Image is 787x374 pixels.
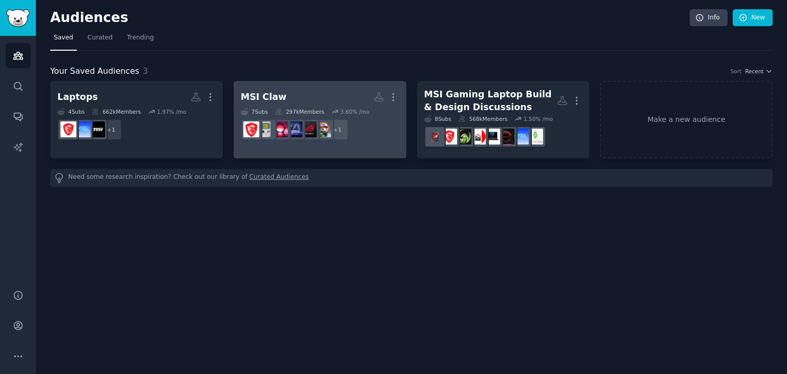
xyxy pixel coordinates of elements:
[60,121,76,137] img: MSILaptops
[470,129,486,144] img: LaptopDealsCanada
[427,129,443,144] img: LaptopDeals
[57,108,85,115] div: 4 Sub s
[100,119,122,140] div: + 1
[157,108,186,115] div: 1.97 % /mo
[75,121,91,137] img: GamingLaptops
[89,121,105,137] img: MSI_Gaming
[50,65,139,78] span: Your Saved Audiences
[241,91,286,103] div: MSI Claw
[340,108,369,115] div: 3.60 % /mo
[484,129,500,144] img: MSIGF65THIN
[258,121,274,137] img: Handhelds
[733,9,773,27] a: New
[327,119,348,140] div: + 1
[88,33,113,43] span: Curated
[731,68,742,75] div: Sort
[301,121,317,137] img: ROGAlly
[272,121,288,137] img: LegionGo
[50,81,223,158] a: Laptops4Subs662kMembers1.97% /mo+1MSI_GamingGamingLaptopsMSILaptops
[690,9,728,27] a: Info
[417,81,590,158] a: MSI Gaming Laptop Build & Design Discussions8Subs568kMembers1.50% /moLaptopDealsEuropeGamingLapto...
[745,68,773,75] button: Recent
[600,81,773,158] a: Make a new audience
[527,129,543,144] img: LaptopDealsEurope
[275,108,324,115] div: 297k Members
[6,9,30,27] img: GummySearch logo
[315,121,331,137] img: IndiaHandheldGaming
[123,30,157,51] a: Trending
[243,121,259,137] img: MSIClaw
[250,173,309,183] a: Curated Audiences
[50,169,773,187] div: Need some research inspiration? Check out our library of
[50,30,77,51] a: Saved
[459,115,508,122] div: 568k Members
[441,129,457,144] img: MSILaptops
[513,129,529,144] img: GamingLaptops
[499,129,514,144] img: mffpc
[234,81,406,158] a: MSI Claw7Subs297kMembers3.60% /mo+1IndiaHandheldGamingROGAllyMSIClaw_OfficialLegionGoHandheldsMSI...
[455,129,471,144] img: MSI_Bravo_15_and_17
[424,88,557,113] div: MSI Gaming Laptop Build & Design Discussions
[127,33,154,43] span: Trending
[143,66,148,76] span: 3
[241,108,268,115] div: 7 Sub s
[524,115,553,122] div: 1.50 % /mo
[424,115,451,122] div: 8 Sub s
[286,121,302,137] img: MSIClaw_Official
[50,10,690,26] h2: Audiences
[54,33,73,43] span: Saved
[84,30,116,51] a: Curated
[57,91,98,103] div: Laptops
[92,108,141,115] div: 662k Members
[745,68,763,75] span: Recent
